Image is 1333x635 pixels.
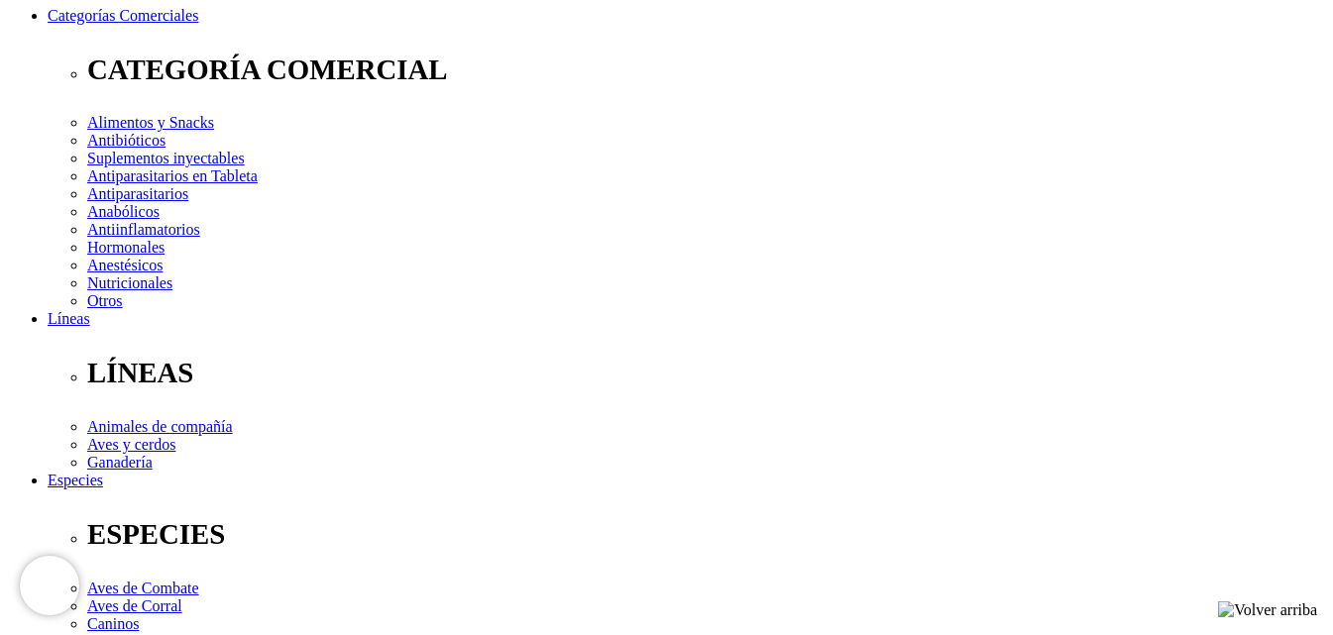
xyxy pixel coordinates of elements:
[87,436,175,453] a: Aves y cerdos
[87,518,1325,551] p: ESPECIES
[48,310,90,327] a: Líneas
[87,221,200,238] a: Antiinflamatorios
[87,53,1325,86] p: CATEGORÍA COMERCIAL
[87,615,139,632] a: Caninos
[87,132,166,149] a: Antibióticos
[87,418,233,435] a: Animales de compañía
[1218,601,1317,619] img: Volver arriba
[87,203,160,220] a: Anabólicos
[87,292,123,309] a: Otros
[48,7,198,24] a: Categorías Comerciales
[20,556,79,615] iframe: Brevo live chat
[87,185,188,202] a: Antiparasitarios
[87,597,182,614] a: Aves de Corral
[87,114,214,131] a: Alimentos y Snacks
[87,357,1325,389] p: LÍNEAS
[48,472,103,488] a: Especies
[87,239,165,256] a: Hormonales
[87,274,172,291] a: Nutricionales
[87,167,258,184] a: Antiparasitarios en Tableta
[87,150,245,166] a: Suplementos inyectables
[87,257,163,273] a: Anestésicos
[87,454,153,471] a: Ganadería
[87,580,199,596] a: Aves de Combate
